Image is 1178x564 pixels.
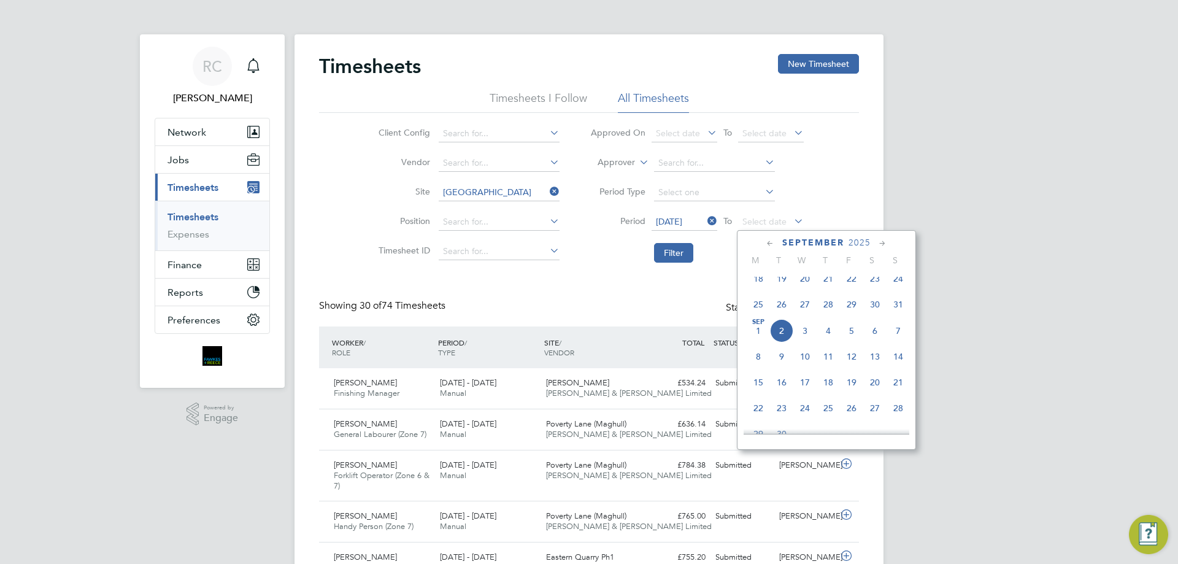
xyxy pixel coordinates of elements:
span: 9 [770,345,793,368]
span: 13 [863,345,887,368]
span: 26 [840,396,863,420]
div: STATUS [710,331,774,353]
span: [DATE] - [DATE] [440,460,496,470]
span: / [559,338,561,347]
span: / [464,338,467,347]
button: Jobs [155,146,269,173]
div: Showing [319,299,448,312]
span: 28 [817,293,840,316]
span: 30 of [360,299,382,312]
span: 1 [747,319,770,342]
button: Timesheets [155,174,269,201]
span: 4 [817,319,840,342]
span: Powered by [204,403,238,413]
label: Approved On [590,127,645,138]
span: September [782,238,844,248]
span: 22 [840,267,863,290]
span: 6 [863,319,887,342]
div: Submitted [710,455,774,476]
button: Finance [155,251,269,278]
a: RC[PERSON_NAME] [155,47,270,106]
span: 26 [770,293,793,316]
span: S [860,255,883,266]
div: Status [726,299,834,317]
span: VENDOR [544,347,574,357]
nav: Main navigation [140,34,285,388]
span: [PERSON_NAME] [334,511,397,521]
span: 5 [840,319,863,342]
span: [PERSON_NAME] [334,460,397,470]
span: Finishing Manager [334,388,399,398]
span: To [720,125,736,141]
span: 22 [747,396,770,420]
span: [DATE] - [DATE] [440,377,496,388]
span: Robyn Clarke [155,91,270,106]
span: TOTAL [682,338,704,347]
span: 10 [793,345,817,368]
span: W [790,255,814,266]
div: PERIOD [435,331,541,363]
span: Forklift Operator (Zone 6 & 7) [334,470,429,491]
span: [PERSON_NAME] [334,377,397,388]
div: WORKER [329,331,435,363]
span: General Labourer (Zone 7) [334,429,426,439]
span: 19 [770,267,793,290]
li: Timesheets I Follow [490,91,587,113]
span: TYPE [438,347,455,357]
div: Submitted [710,506,774,527]
span: Manual [440,388,466,398]
div: £784.38 [647,455,710,476]
span: 23 [770,396,793,420]
span: [DATE] [656,216,682,227]
button: Engage Resource Center [1129,515,1168,554]
span: 12 [840,345,863,368]
img: bromak-logo-retina.png [202,346,222,366]
span: 15 [747,371,770,394]
label: Client Config [375,127,430,138]
input: Search for... [654,155,775,172]
span: To [720,213,736,229]
input: Search for... [439,243,560,260]
span: [PERSON_NAME] [546,377,609,388]
span: 27 [863,396,887,420]
span: 74 Timesheets [360,299,445,312]
input: Select one [654,184,775,201]
span: Sep [747,319,770,325]
input: Search for... [439,125,560,142]
input: Search for... [439,214,560,231]
div: Submitted [710,414,774,435]
a: Expenses [167,228,209,240]
span: T [814,255,837,266]
span: 19 [840,371,863,394]
span: 27 [793,293,817,316]
span: F [837,255,860,266]
span: RC [202,58,222,74]
span: [PERSON_NAME] & [PERSON_NAME] Limited [546,470,712,481]
span: T [767,255,790,266]
span: Select date [742,128,787,139]
input: Search for... [439,155,560,172]
span: M [744,255,767,266]
span: Manual [440,470,466,481]
span: 23 [863,267,887,290]
input: Search for... [439,184,560,201]
span: Poverty Lane (Maghull) [546,460,626,470]
div: [PERSON_NAME] [774,455,838,476]
div: Timesheets [155,201,269,250]
span: 2025 [849,238,871,248]
span: 21 [817,267,840,290]
span: 24 [887,267,910,290]
span: Reports [167,287,203,298]
li: All Timesheets [618,91,689,113]
span: 17 [793,371,817,394]
span: S [883,255,907,266]
span: 30 [863,293,887,316]
div: £765.00 [647,506,710,527]
span: Jobs [167,154,189,166]
span: Handy Person (Zone 7) [334,521,414,531]
span: Poverty Lane (Maghull) [546,419,626,429]
span: 25 [817,396,840,420]
span: 29 [840,293,863,316]
div: SITE [541,331,647,363]
span: 29 [747,422,770,446]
